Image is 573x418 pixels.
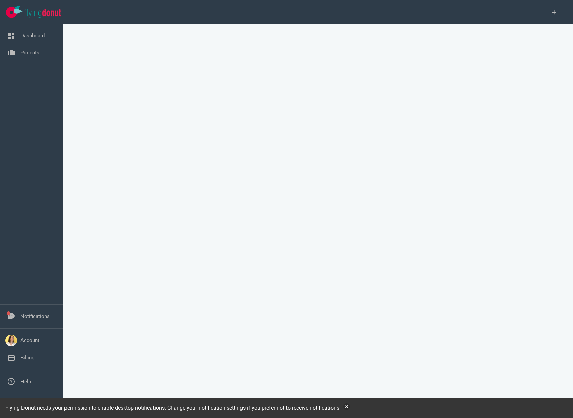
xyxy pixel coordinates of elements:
[20,379,31,385] a: Help
[20,337,39,343] a: Account
[20,50,39,56] a: Projects
[24,9,61,18] img: Flying Donut text logo
[199,405,246,411] a: notification settings
[20,355,34,361] a: Billing
[20,33,45,39] a: Dashboard
[165,405,341,411] span: . Change your if you prefer not to receive notifications.
[20,313,50,319] a: Notifications
[5,405,165,411] span: Flying Donut needs your permission to
[98,405,165,411] a: enable desktop notifications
